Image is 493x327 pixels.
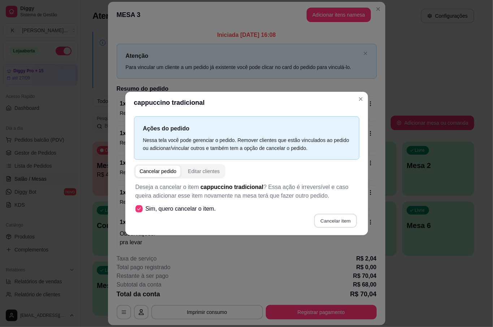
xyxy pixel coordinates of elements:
[314,214,357,228] button: Cancelar item
[143,124,350,133] p: Ações do pedido
[140,168,177,175] div: Cancelar pedido
[143,136,350,152] div: Nessa tela você pode gerenciar o pedido. Remover clientes que estão vinculados ao pedido ou adici...
[146,205,216,213] span: Sim, quero cancelar o item.
[355,93,367,105] button: Close
[135,183,358,200] p: Deseja a cancelar o item ? Essa ação é irreversível e caso queira adicionar esse item novamente n...
[188,168,220,175] div: Editar clientes
[125,92,368,113] header: cappuccino tradicional
[200,184,263,190] span: cappuccino tradicional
